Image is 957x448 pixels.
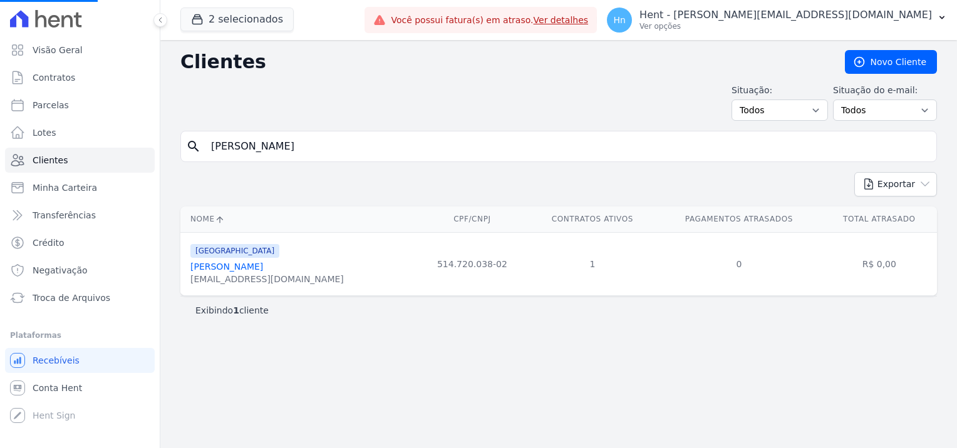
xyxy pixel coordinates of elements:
span: Conta Hent [33,382,82,394]
a: Recebíveis [5,348,155,373]
a: [PERSON_NAME] [190,262,263,272]
th: Pagamentos Atrasados [656,206,821,232]
span: Contratos [33,71,75,84]
label: Situação do e-mail: [833,84,937,97]
span: Parcelas [33,99,69,111]
a: Ver detalhes [534,15,589,25]
th: Nome [180,206,416,232]
p: Exibindo cliente [195,304,269,317]
a: Crédito [5,230,155,255]
td: 0 [656,232,821,295]
button: 2 selecionados [180,8,294,31]
td: 514.720.038-02 [416,232,528,295]
input: Buscar por nome, CPF ou e-mail [204,134,931,159]
p: Ver opções [639,21,932,31]
button: Exportar [854,172,937,196]
span: Minha Carteira [33,181,97,194]
th: CPF/CNPJ [416,206,528,232]
div: [EMAIL_ADDRESS][DOMAIN_NAME] [190,273,344,285]
a: Visão Geral [5,38,155,63]
a: Novo Cliente [845,50,937,74]
span: Clientes [33,154,68,166]
a: Negativação [5,258,155,283]
h2: Clientes [180,51,825,73]
a: Transferências [5,203,155,228]
td: R$ 0,00 [822,232,937,295]
p: Hent - [PERSON_NAME][EMAIL_ADDRESS][DOMAIN_NAME] [639,9,932,21]
span: Recebíveis [33,354,80,367]
th: Contratos Ativos [528,206,656,232]
a: Minha Carteira [5,175,155,200]
i: search [186,139,201,154]
a: Clientes [5,148,155,173]
span: [GEOGRAPHIC_DATA] [190,244,279,258]
a: Lotes [5,120,155,145]
span: Negativação [33,264,88,277]
span: Transferências [33,209,96,221]
div: Plataformas [10,328,150,343]
a: Parcelas [5,93,155,118]
a: Conta Hent [5,375,155,400]
button: Hn Hent - [PERSON_NAME][EMAIL_ADDRESS][DOMAIN_NAME] Ver opções [597,3,957,38]
b: 1 [233,305,239,315]
a: Troca de Arquivos [5,285,155,310]
span: Visão Geral [33,44,83,56]
span: Lotes [33,126,56,139]
span: Você possui fatura(s) em atraso. [391,14,588,27]
label: Situação: [732,84,828,97]
span: Crédito [33,237,65,249]
span: Hn [613,16,625,24]
th: Total Atrasado [822,206,937,232]
td: 1 [528,232,656,295]
a: Contratos [5,65,155,90]
span: Troca de Arquivos [33,292,110,304]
